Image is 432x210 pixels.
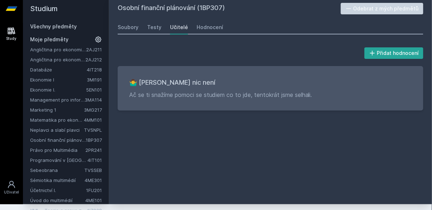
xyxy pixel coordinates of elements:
[30,23,77,29] a: Všechny předměty
[30,106,84,113] a: Marketing 1
[197,20,223,34] a: Hodnocení
[85,197,102,203] a: 4ME101
[147,20,161,34] a: Testy
[30,136,86,144] a: Osobní finanční plánování
[84,127,102,133] a: TVSNPL
[118,3,341,14] h2: Osobní finanční plánování (1BP307)
[30,157,88,164] a: Programování v [GEOGRAPHIC_DATA]
[85,177,102,183] a: 4ME301
[30,66,87,73] a: Databáze
[30,146,85,154] a: Právo pro Multimédia
[87,67,102,73] a: 4IT218
[30,116,84,123] a: Matematika pro ekonomy
[170,24,188,31] div: Učitelé
[129,78,412,88] h3: 🤷‍♂️ [PERSON_NAME] nic není
[30,177,85,184] a: Sémiotika multimédií
[84,117,102,123] a: 4MM101
[85,57,102,62] a: 2AJ212
[30,187,86,194] a: Účetnictví I.
[118,24,138,31] div: Soubory
[30,76,87,83] a: Ekonomie I
[170,20,188,34] a: Učitelé
[365,47,424,59] button: Přidat hodnocení
[118,20,138,34] a: Soubory
[197,24,223,31] div: Hodnocení
[30,36,69,43] span: Moje předměty
[30,126,84,134] a: Neplavci a slabí plavci
[86,187,102,193] a: 1FU201
[30,167,84,174] a: Sebeobrana
[6,36,17,41] div: Study
[85,147,102,153] a: 2PR241
[88,157,102,163] a: 4IT101
[1,23,22,45] a: Study
[30,56,85,63] a: Angličtina pro ekonomická studia 2 (B2/C1)
[84,107,102,113] a: 3MG217
[147,24,161,31] div: Testy
[30,46,86,53] a: Angličtina pro ekonomická studia 1 (B2/C1)
[87,77,102,83] a: 3MI191
[4,190,19,195] div: Uživatel
[86,47,102,52] a: 2AJ211
[86,137,102,143] a: 1BP307
[30,96,85,103] a: Management pro informatiky a statistiky
[129,90,412,99] p: Ač se ti snažíme pomoci se studiem co to jde, tentokrát jsme selhali.
[86,87,102,93] a: 5EN101
[30,86,86,93] a: Ekonomie I.
[84,167,102,173] a: TVSSEB
[1,177,22,199] a: Uživatel
[85,97,102,103] a: 3MA114
[30,197,85,204] a: Úvod do multimédií
[341,3,424,14] button: Odebrat z mých předmětů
